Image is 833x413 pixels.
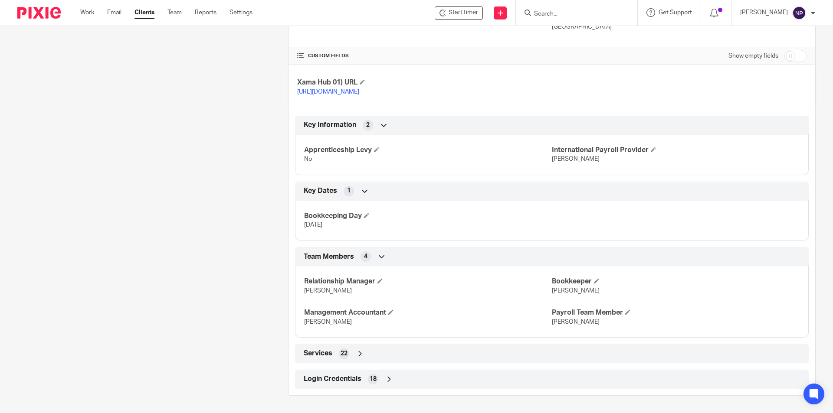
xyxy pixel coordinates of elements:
p: [GEOGRAPHIC_DATA] [552,23,807,31]
span: 1 [347,186,351,195]
img: Pixie [17,7,61,19]
span: [PERSON_NAME] [552,156,600,162]
h4: Xama Hub 01) URL [297,78,552,87]
a: Settings [230,8,253,17]
h4: Bookkeeper [552,277,800,286]
h4: Payroll Team Member [552,308,800,317]
a: Team [167,8,182,17]
span: [PERSON_NAME] [304,319,352,325]
span: Get Support [659,10,692,16]
h4: CUSTOM FIELDS [297,52,552,59]
h4: Management Accountant [304,308,552,317]
span: [PERSON_NAME] [552,319,600,325]
span: Key Information [304,120,356,130]
div: Pangaea Data Inc [435,6,483,20]
h4: Bookkeeping Day [304,211,552,221]
span: Services [304,349,332,358]
span: Start timer [449,8,478,17]
label: Show empty fields [728,52,778,60]
span: Team Members [304,252,354,261]
h4: Relationship Manager [304,277,552,286]
span: Login Credentials [304,374,361,384]
a: Clients [134,8,154,17]
h4: International Payroll Provider [552,146,800,155]
span: 2 [366,121,370,130]
h4: Apprenticeship Levy [304,146,552,155]
a: Email [107,8,121,17]
span: 22 [341,349,348,358]
a: Work [80,8,94,17]
span: No [304,156,312,162]
p: [PERSON_NAME] [740,8,788,17]
a: Reports [195,8,216,17]
span: [PERSON_NAME] [552,288,600,294]
span: [DATE] [304,222,322,228]
span: Key Dates [304,186,337,195]
img: svg%3E [792,6,806,20]
input: Search [533,10,611,18]
a: [URL][DOMAIN_NAME] [297,89,359,95]
span: 18 [370,375,377,384]
span: 4 [364,252,367,261]
span: [PERSON_NAME] [304,288,352,294]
